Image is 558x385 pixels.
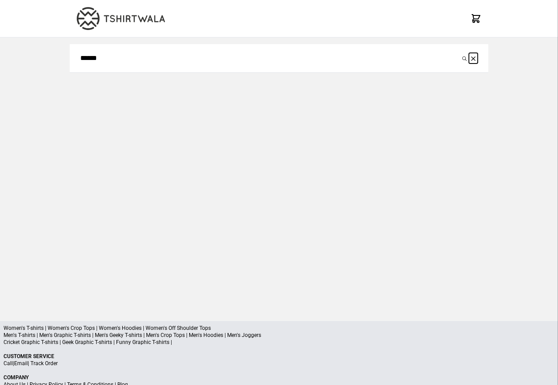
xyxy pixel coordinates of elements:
[4,325,554,332] p: Women's T-shirts | Women's Crop Tops | Women's Hoodies | Women's Off Shoulder Tops
[4,360,13,366] a: Call
[4,332,554,339] p: Men's T-shirts | Men's Graphic T-shirts | Men's Geeky T-shirts | Men's Crop Tops | Men's Hoodies ...
[4,360,554,367] p: | |
[77,7,165,30] img: TW-LOGO-400-104.png
[14,360,28,366] a: Email
[30,360,58,366] a: Track Order
[4,353,554,360] p: Customer Service
[460,53,469,64] button: Submit your search query.
[469,53,478,64] button: Clear the search query.
[4,374,554,381] p: Company
[4,339,554,346] p: Cricket Graphic T-shirts | Geek Graphic T-shirts | Funny Graphic T-shirts |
